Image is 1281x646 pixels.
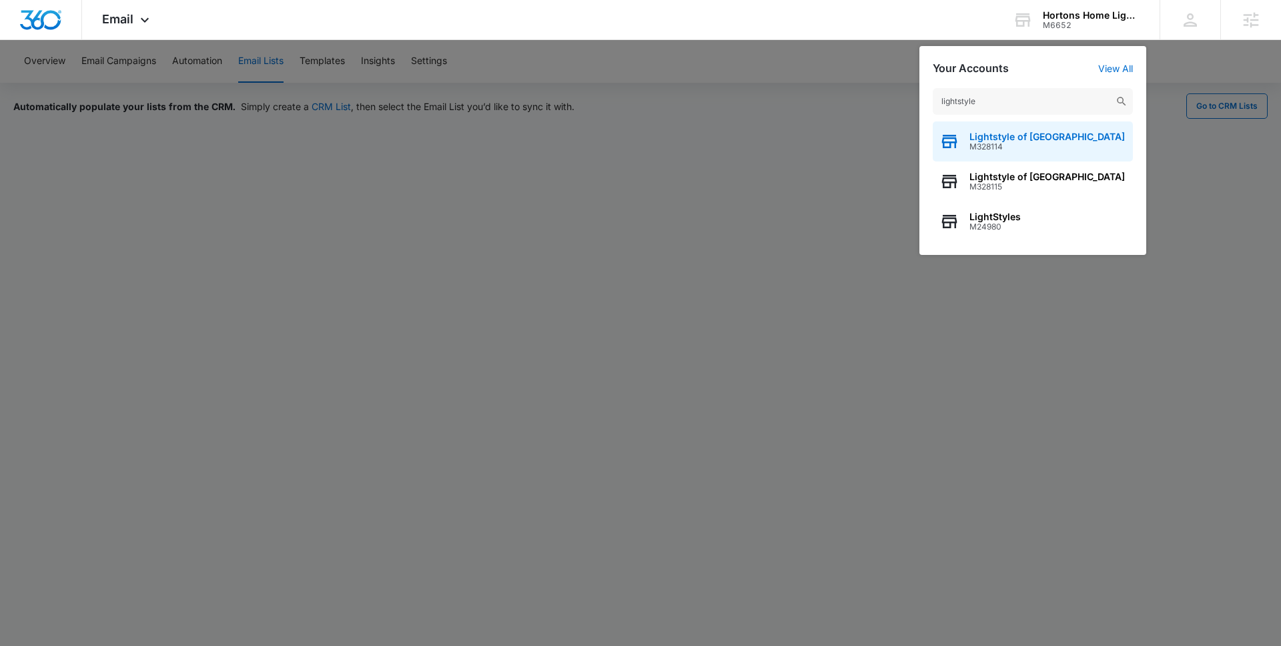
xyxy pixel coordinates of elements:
div: account id [1043,21,1140,30]
button: LightStylesM24980 [933,202,1133,242]
span: LightStyles [969,212,1021,222]
span: Email [102,12,133,26]
a: View All [1098,63,1133,74]
span: M328115 [969,182,1125,192]
button: Lightstyle of [GEOGRAPHIC_DATA]M328114 [933,121,1133,161]
span: Lightstyle of [GEOGRAPHIC_DATA] [969,131,1125,142]
input: Search Accounts [933,88,1133,115]
h2: Your Accounts [933,62,1009,75]
div: account name [1043,10,1140,21]
span: M328114 [969,142,1125,151]
button: Lightstyle of [GEOGRAPHIC_DATA]M328115 [933,161,1133,202]
span: Lightstyle of [GEOGRAPHIC_DATA] [969,172,1125,182]
span: M24980 [969,222,1021,232]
